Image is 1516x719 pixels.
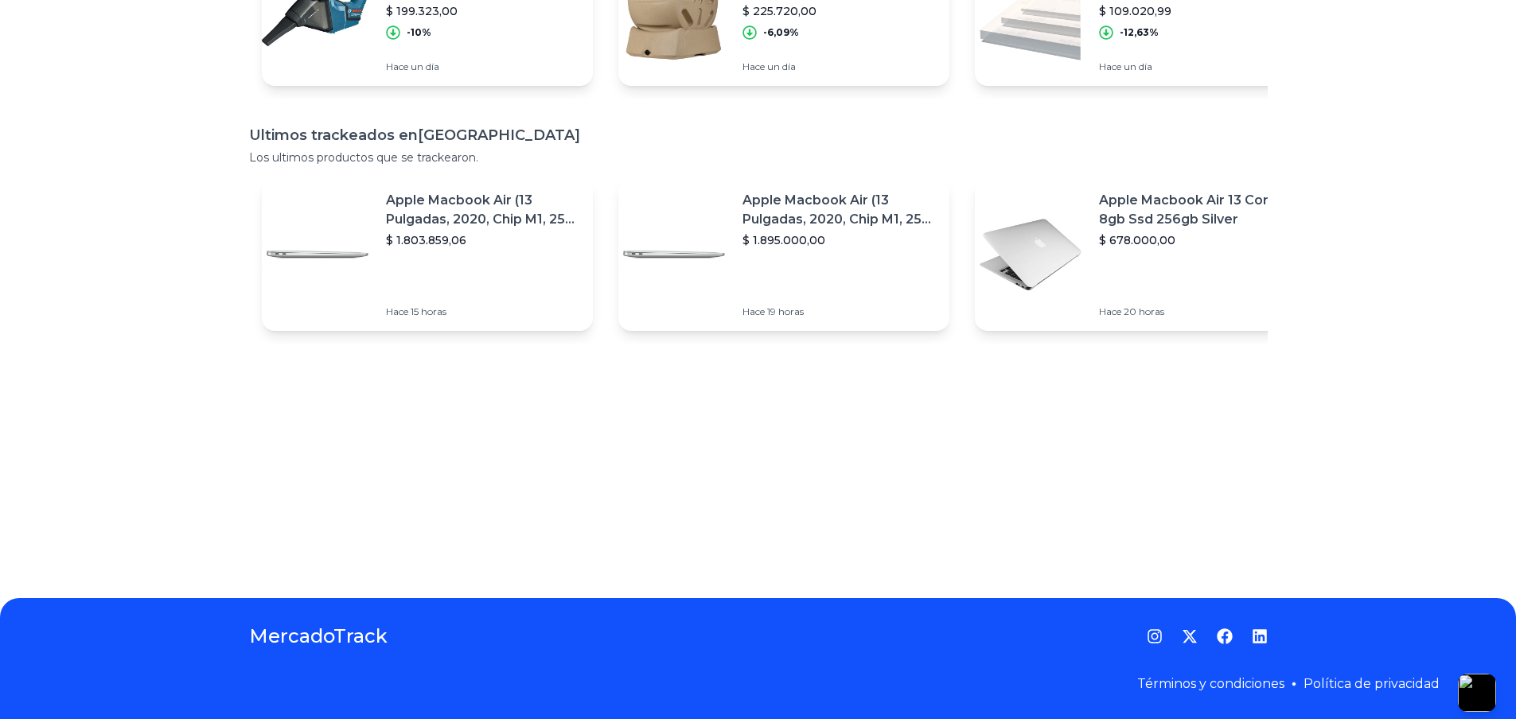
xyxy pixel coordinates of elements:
[1099,232,1293,248] p: $ 678.000,00
[386,60,580,73] p: Hace un día
[386,191,580,229] p: Apple Macbook Air (13 Pulgadas, 2020, Chip M1, 256 Gb De Ssd, 8 Gb De Ram) - Plata
[742,232,937,248] p: $ 1.895.000,00
[742,60,937,73] p: Hace un día
[1120,26,1159,39] p: -12,63%
[1099,3,1293,19] p: $ 109.020,99
[742,3,937,19] p: $ 225.720,00
[407,26,431,39] p: -10%
[1137,676,1284,691] a: Términos y condiciones
[975,199,1086,310] img: Featured image
[1099,305,1293,318] p: Hace 20 horas
[742,305,937,318] p: Hace 19 horas
[742,191,937,229] p: Apple Macbook Air (13 Pulgadas, 2020, Chip M1, 256 Gb De Ssd, 8 Gb De Ram) - Plata
[249,624,388,649] a: MercadoTrack
[1182,628,1198,644] a: Twitter
[763,26,799,39] p: -6,09%
[262,178,593,331] a: Featured imageApple Macbook Air (13 Pulgadas, 2020, Chip M1, 256 Gb De Ssd, 8 Gb De Ram) - Plata$...
[618,199,730,310] img: Featured image
[975,178,1306,331] a: Featured imageApple Macbook Air 13 Core I5 8gb Ssd 256gb Silver$ 678.000,00Hace 20 horas
[386,305,580,318] p: Hace 15 horas
[1252,628,1268,644] a: LinkedIn
[386,232,580,248] p: $ 1.803.859,06
[618,178,949,331] a: Featured imageApple Macbook Air (13 Pulgadas, 2020, Chip M1, 256 Gb De Ssd, 8 Gb De Ram) - Plata$...
[1099,60,1293,73] p: Hace un día
[249,124,1268,146] h1: Ultimos trackeados en [GEOGRAPHIC_DATA]
[249,150,1268,165] p: Los ultimos productos que se trackearon.
[1099,191,1293,229] p: Apple Macbook Air 13 Core I5 8gb Ssd 256gb Silver
[262,199,373,310] img: Featured image
[1304,676,1440,691] a: Política de privacidad
[1147,628,1163,644] a: Instagram
[386,3,580,19] p: $ 199.323,00
[1217,628,1233,644] a: Facebook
